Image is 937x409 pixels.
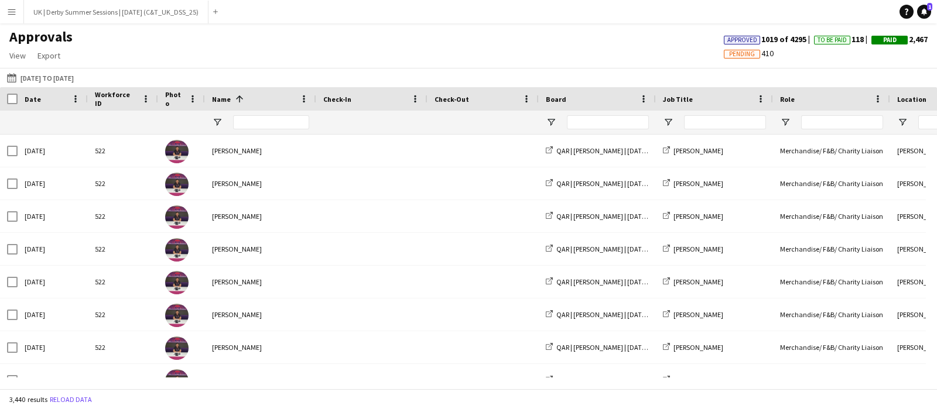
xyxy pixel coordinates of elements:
span: QAR | [PERSON_NAME] | [DATE] (LNME_QAR_TVS_25) [556,376,712,384]
div: Merchandise/ F&B/ Charity Liaison [773,266,890,298]
img: Abdelaadim Rochdi [165,205,189,229]
button: UK | Derby Summer Sessions | [DATE] (C&T_UK_DSS_25) [24,1,208,23]
div: Merchandise/ F&B/ Charity Liaison [773,233,890,265]
div: [DATE] [18,331,88,363]
div: Merchandise/ F&B/ Charity Liaison [773,298,890,331]
div: [DATE] [18,167,88,200]
a: [PERSON_NAME] [663,212,723,221]
span: Board [546,95,566,104]
span: [PERSON_NAME] [673,343,723,352]
img: Abdelaadim Rochdi [165,336,189,360]
span: [PERSON_NAME] [673,146,723,155]
button: Open Filter Menu [897,117,908,128]
img: Abdelaadim Rochdi [165,304,189,327]
span: Name [212,95,231,104]
a: [PERSON_NAME] [663,146,723,155]
a: [PERSON_NAME] [663,310,723,319]
img: Abdelaadim Rochdi [165,173,189,196]
span: Job Title [663,95,693,104]
a: QAR | [PERSON_NAME] | [DATE] (LNME_QAR_TVS_25) [546,245,712,253]
a: QAR | [PERSON_NAME] | [DATE] (LNME_QAR_TVS_25) [546,310,712,319]
a: [PERSON_NAME] [663,376,723,384]
div: [DATE] [18,135,88,167]
div: Merchandise/ F&B/ Charity Liaison [773,200,890,232]
div: [DATE] [18,298,88,331]
span: [PERSON_NAME] [673,212,723,221]
span: To Be Paid [818,36,847,44]
button: Open Filter Menu [546,117,556,128]
div: 522 [88,364,158,396]
div: 522 [88,266,158,298]
span: QAR | [PERSON_NAME] | [DATE] (LNME_QAR_TVS_25) [556,212,712,221]
div: 522 [88,167,158,200]
button: Open Filter Menu [663,117,673,128]
input: Name Filter Input [233,115,309,129]
span: 410 [724,48,774,59]
button: Open Filter Menu [780,117,791,128]
a: QAR | [PERSON_NAME] | [DATE] (LNME_QAR_TVS_25) [546,343,712,352]
span: View [9,50,26,61]
span: 118 [814,34,871,44]
div: [PERSON_NAME] [205,233,316,265]
img: Abdelaadim Rochdi [165,271,189,294]
span: 2,467 [871,34,928,44]
a: QAR | [PERSON_NAME] | [DATE] (LNME_QAR_TVS_25) [546,212,712,221]
input: Role Filter Input [801,115,883,129]
div: Merchandise/ F&B/ Charity Liaison [773,167,890,200]
div: [DATE] [18,266,88,298]
span: [PERSON_NAME] [673,179,723,188]
span: Date [25,95,41,104]
span: Check-In [323,95,351,104]
img: Abdelaadim Rochdi [165,140,189,163]
span: Workforce ID [95,90,137,108]
span: [PERSON_NAME] [673,376,723,384]
a: 1 [917,5,931,19]
a: [PERSON_NAME] [663,179,723,188]
div: [DATE] [18,233,88,265]
span: [PERSON_NAME] [673,277,723,286]
div: [PERSON_NAME] [205,266,316,298]
div: [PERSON_NAME] [205,298,316,331]
span: [PERSON_NAME] [673,245,723,253]
a: QAR | [PERSON_NAME] | [DATE] (LNME_QAR_TVS_25) [546,376,712,384]
span: QAR | [PERSON_NAME] | [DATE] (LNME_QAR_TVS_25) [556,179,712,188]
span: QAR | [PERSON_NAME] | [DATE] (LNME_QAR_TVS_25) [556,343,712,352]
span: Location [897,95,926,104]
a: QAR | [PERSON_NAME] | [DATE] (LNME_QAR_TVS_25) [546,179,712,188]
span: 1019 of 4295 [724,34,814,44]
a: [PERSON_NAME] [663,245,723,253]
a: QAR | [PERSON_NAME] | [DATE] (LNME_QAR_TVS_25) [546,146,712,155]
div: [PERSON_NAME] [205,331,316,363]
input: Job Title Filter Input [684,115,766,129]
span: QAR | [PERSON_NAME] | [DATE] (LNME_QAR_TVS_25) [556,146,712,155]
span: Paid [883,36,897,44]
div: [PERSON_NAME] [205,364,316,396]
div: 522 [88,298,158,331]
a: [PERSON_NAME] [663,277,723,286]
span: QAR | [PERSON_NAME] | [DATE] (LNME_QAR_TVS_25) [556,277,712,286]
span: 1 [927,3,932,11]
div: 522 [88,135,158,167]
button: Reload data [47,393,94,406]
a: View [5,48,30,63]
div: 522 [88,233,158,265]
img: Abdelaadim Rochdi [165,369,189,393]
button: Open Filter Menu [212,117,223,128]
div: Merchandise/ F&B/ Charity Liaison [773,364,890,396]
div: [DATE] [18,200,88,232]
div: 522 [88,331,158,363]
span: Check-Out [435,95,469,104]
span: [PERSON_NAME] [673,310,723,319]
div: 522 [88,200,158,232]
a: [PERSON_NAME] [663,343,723,352]
button: [DATE] to [DATE] [5,71,76,85]
span: Export [37,50,60,61]
span: Photo [165,90,184,108]
div: Merchandise/ F&B/ Charity Liaison [773,135,890,167]
span: QAR | [PERSON_NAME] | [DATE] (LNME_QAR_TVS_25) [556,245,712,253]
div: [PERSON_NAME] [205,135,316,167]
span: QAR | [PERSON_NAME] | [DATE] (LNME_QAR_TVS_25) [556,310,712,319]
div: [PERSON_NAME] [205,167,316,200]
input: Board Filter Input [567,115,649,129]
a: QAR | [PERSON_NAME] | [DATE] (LNME_QAR_TVS_25) [546,277,712,286]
